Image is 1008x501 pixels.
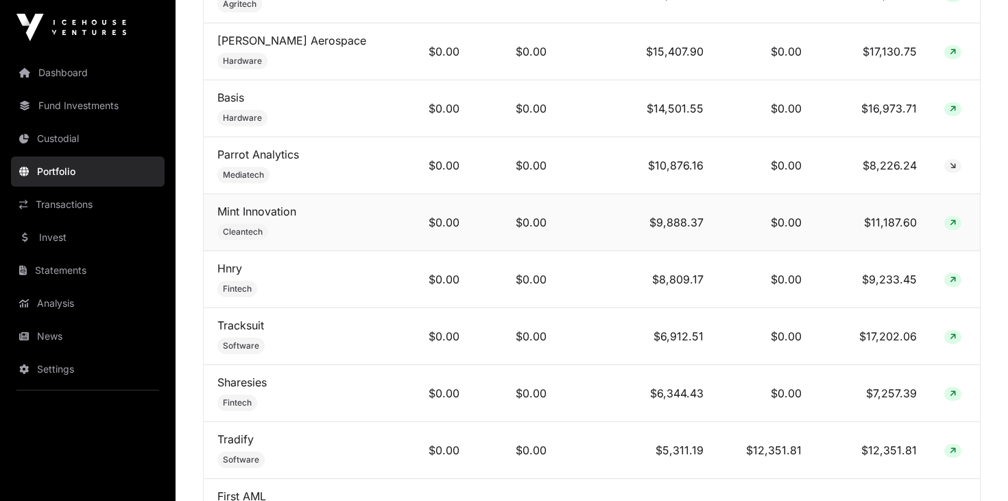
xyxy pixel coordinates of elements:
[717,308,815,365] td: $0.00
[223,283,252,294] span: Fintech
[473,80,560,137] td: $0.00
[560,194,717,251] td: $9,888.37
[815,422,931,479] td: $12,351.81
[217,261,242,275] a: Hnry
[473,137,560,194] td: $0.00
[11,222,165,253] a: Invest
[217,205,296,218] a: Mint Innovation
[11,156,165,187] a: Portfolio
[394,194,473,251] td: $0.00
[717,80,815,137] td: $0.00
[717,194,815,251] td: $0.00
[473,251,560,308] td: $0.00
[394,137,473,194] td: $0.00
[394,23,473,80] td: $0.00
[473,422,560,479] td: $0.00
[394,422,473,479] td: $0.00
[560,308,717,365] td: $6,912.51
[815,80,931,137] td: $16,973.71
[394,365,473,422] td: $0.00
[815,23,931,80] td: $17,130.75
[815,365,931,422] td: $7,257.39
[11,255,165,286] a: Statements
[11,321,165,351] a: News
[217,375,267,389] a: Sharesies
[223,56,262,67] span: Hardware
[217,34,366,47] a: [PERSON_NAME] Aerospace
[11,288,165,318] a: Analysis
[560,422,717,479] td: $5,311.19
[560,80,717,137] td: $14,501.55
[560,251,717,308] td: $8,809.17
[223,397,252,408] span: Fintech
[217,318,264,332] a: Tracksuit
[223,454,259,465] span: Software
[717,251,815,308] td: $0.00
[223,170,264,180] span: Mediatech
[473,365,560,422] td: $0.00
[815,137,931,194] td: $8,226.24
[939,435,1008,501] iframe: Chat Widget
[11,189,165,220] a: Transactions
[223,226,263,237] span: Cleantech
[11,354,165,384] a: Settings
[394,251,473,308] td: $0.00
[473,308,560,365] td: $0.00
[11,124,165,154] a: Custodial
[815,251,931,308] td: $9,233.45
[815,194,931,251] td: $11,187.60
[560,137,717,194] td: $10,876.16
[16,14,126,41] img: Icehouse Ventures Logo
[394,308,473,365] td: $0.00
[717,23,815,80] td: $0.00
[223,340,259,351] span: Software
[815,308,931,365] td: $17,202.06
[560,23,717,80] td: $15,407.90
[717,137,815,194] td: $0.00
[473,194,560,251] td: $0.00
[717,422,815,479] td: $12,351.81
[217,148,299,161] a: Parrot Analytics
[560,365,717,422] td: $6,344.43
[217,432,254,446] a: Tradify
[223,113,262,124] span: Hardware
[394,80,473,137] td: $0.00
[717,365,815,422] td: $0.00
[11,58,165,88] a: Dashboard
[473,23,560,80] td: $0.00
[11,91,165,121] a: Fund Investments
[217,91,244,104] a: Basis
